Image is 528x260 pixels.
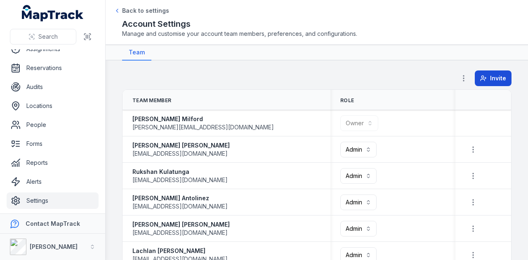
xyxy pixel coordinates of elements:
a: Forms [7,136,99,152]
button: Admin [340,168,377,184]
a: Locations [7,98,99,114]
span: Search [38,33,58,41]
a: Team [122,45,151,61]
span: [EMAIL_ADDRESS][DOMAIN_NAME] [132,202,228,211]
span: [EMAIL_ADDRESS][DOMAIN_NAME] [132,229,228,237]
strong: [PERSON_NAME] Antolinez [132,194,228,202]
strong: [PERSON_NAME] [30,243,78,250]
span: [PERSON_NAME][EMAIL_ADDRESS][DOMAIN_NAME] [132,123,274,131]
button: Invite [475,70,511,86]
span: Invite [490,74,506,82]
button: Admin [340,142,377,157]
strong: Lachlan [PERSON_NAME] [132,247,228,255]
button: Admin [340,221,377,237]
span: Team Member [132,97,171,104]
span: [EMAIL_ADDRESS][DOMAIN_NAME] [132,176,228,184]
a: Settings [7,192,99,209]
a: Alerts [7,173,99,190]
strong: Contact MapTrack [26,220,80,227]
span: Manage and customise your account team members, preferences, and configurations. [122,30,511,38]
button: Admin [340,194,377,210]
strong: [PERSON_NAME] [PERSON_NAME] [132,141,230,150]
a: Back to settings [114,7,169,15]
a: People [7,117,99,133]
h2: Account Settings [122,18,511,30]
a: Reservations [7,60,99,76]
strong: [PERSON_NAME] [PERSON_NAME] [132,220,230,229]
span: Role [340,97,354,104]
span: [EMAIL_ADDRESS][DOMAIN_NAME] [132,150,228,158]
span: Back to settings [122,7,169,15]
strong: [PERSON_NAME] Milford [132,115,274,123]
a: MapTrack [22,5,84,21]
button: Search [10,29,76,45]
strong: Rukshan Kulatunga [132,168,228,176]
a: Reports [7,155,99,171]
a: Audits [7,79,99,95]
